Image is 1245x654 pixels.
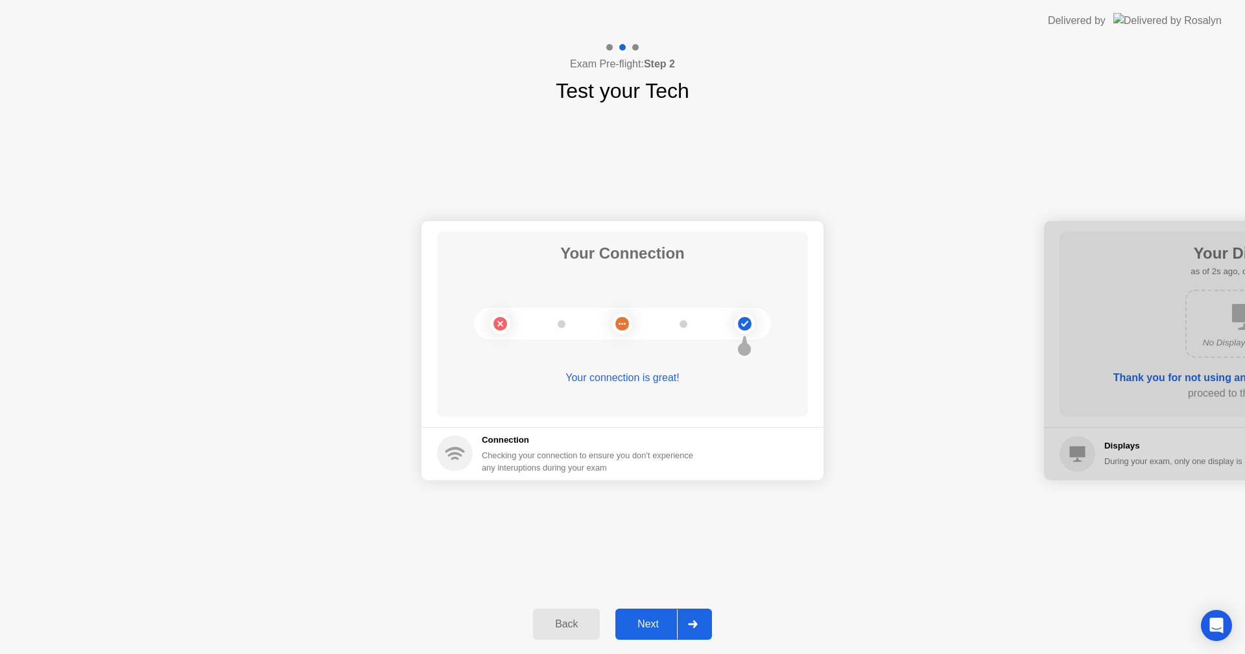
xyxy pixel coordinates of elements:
[560,242,685,265] h1: Your Connection
[533,609,600,640] button: Back
[482,434,701,447] h5: Connection
[615,609,712,640] button: Next
[644,58,675,69] b: Step 2
[570,56,675,72] h4: Exam Pre-flight:
[1201,610,1232,641] div: Open Intercom Messenger
[1048,13,1106,29] div: Delivered by
[1113,13,1222,28] img: Delivered by Rosalyn
[537,618,596,630] div: Back
[556,75,689,106] h1: Test your Tech
[619,618,677,630] div: Next
[482,449,701,474] div: Checking your connection to ensure you don’t experience any interuptions during your exam
[437,370,808,386] div: Your connection is great!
